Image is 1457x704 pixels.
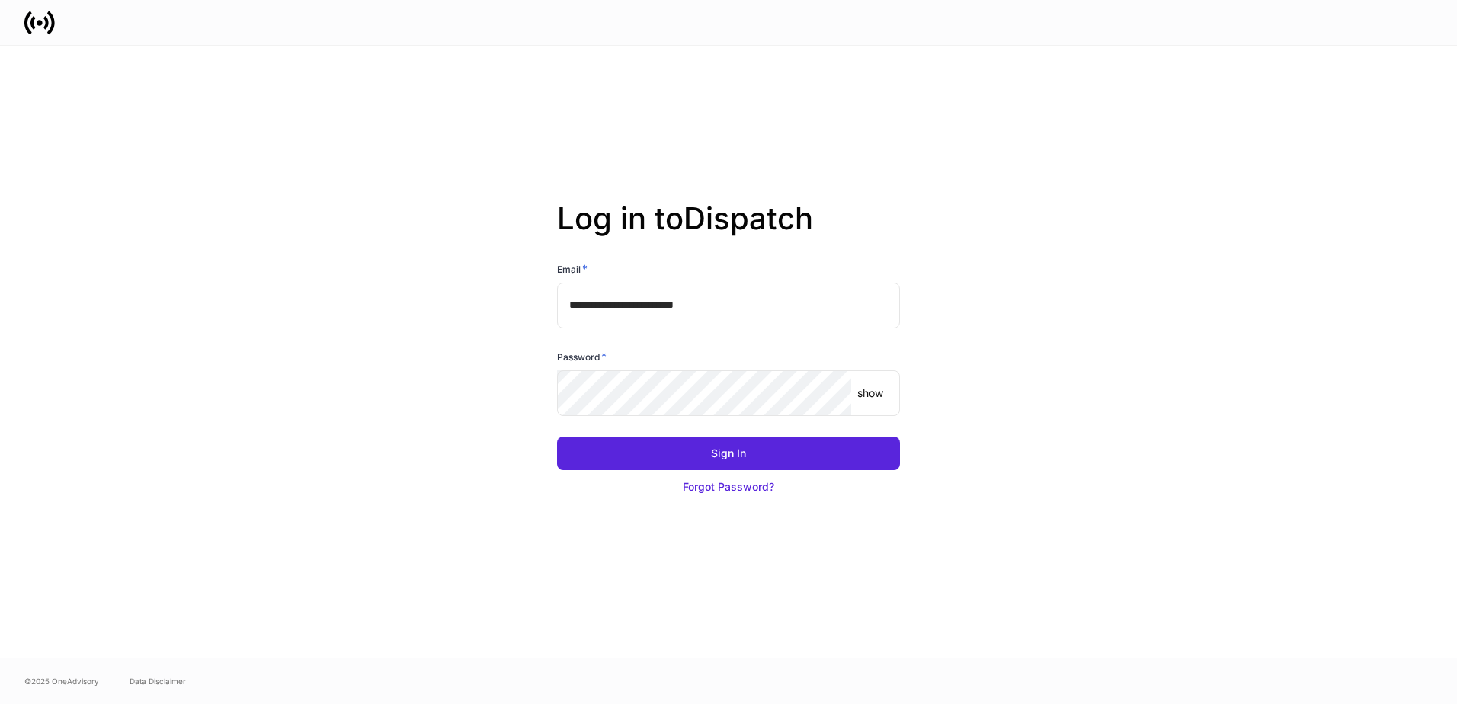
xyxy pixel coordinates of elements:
a: Data Disclaimer [130,675,186,687]
h2: Log in to Dispatch [557,200,900,261]
span: © 2025 OneAdvisory [24,675,99,687]
button: Sign In [557,437,900,470]
h6: Email [557,261,588,277]
button: Forgot Password? [557,470,900,504]
h6: Password [557,349,607,364]
p: show [857,386,883,401]
div: Forgot Password? [683,479,774,494]
div: Sign In [711,446,746,461]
